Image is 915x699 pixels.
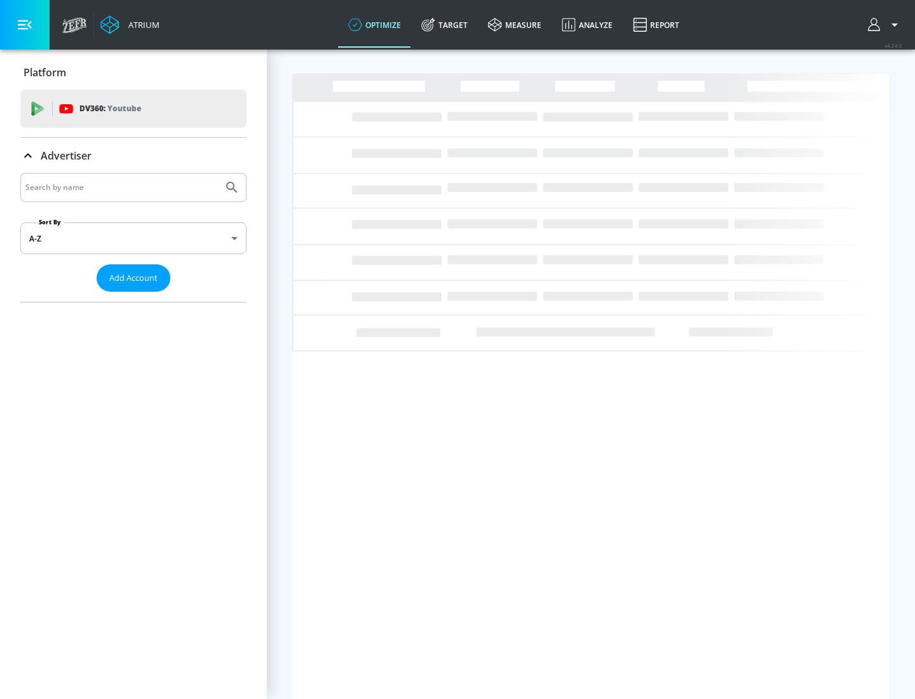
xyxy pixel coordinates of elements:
div: A-Z [20,222,247,254]
a: Analyze [552,2,623,48]
div: Advertiser [20,173,247,302]
p: Advertiser [41,149,91,163]
div: Advertiser [20,138,247,173]
nav: list of Advertiser [20,292,247,302]
input: Search by name [25,179,218,196]
span: v 4.24.0 [884,42,902,49]
label: Sort By [36,218,64,226]
a: Report [623,2,689,48]
button: Add Account [97,264,170,292]
div: Platform [20,55,247,90]
span: Add Account [109,271,158,285]
a: Target [411,2,478,48]
a: Atrium [100,15,159,34]
a: measure [478,2,552,48]
p: Platform [24,65,66,79]
a: optimize [338,2,411,48]
div: Atrium [123,19,159,31]
p: Youtube [107,102,141,115]
p: DV360: [79,102,141,116]
div: DV360: Youtube [20,90,247,128]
